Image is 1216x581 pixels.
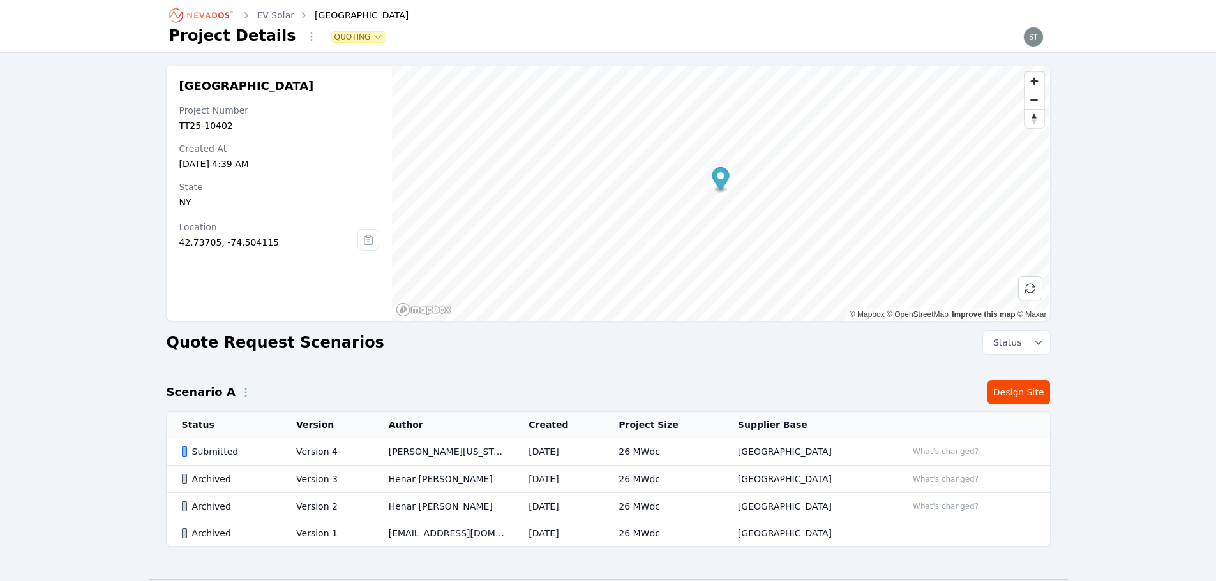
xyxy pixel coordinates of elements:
[712,167,730,193] div: Map marker
[513,520,603,547] td: [DATE]
[603,493,723,520] td: 26 MWdc
[179,158,380,170] div: [DATE] 4:39 AM
[603,438,723,466] td: 26 MWdc
[1023,27,1044,47] img: steve.mustaro@nevados.solar
[396,302,452,317] a: Mapbox homepage
[179,142,380,155] div: Created At
[281,438,373,466] td: Version 4
[373,520,514,547] td: [EMAIL_ADDRESS][DOMAIN_NAME]
[373,412,514,438] th: Author
[723,466,892,493] td: [GEOGRAPHIC_DATA]
[392,66,1049,321] canvas: Map
[281,412,373,438] th: Version
[179,104,380,117] div: Project Number
[1025,109,1044,128] button: Reset bearing to north
[513,466,603,493] td: [DATE]
[907,499,984,513] button: What's changed?
[603,520,723,547] td: 26 MWdc
[952,310,1015,319] a: Improve this map
[182,473,275,485] div: Archived
[167,466,1050,493] tr: ArchivedVersion 3Henar [PERSON_NAME][DATE]26 MWdc[GEOGRAPHIC_DATA]What's changed?
[603,466,723,493] td: 26 MWdc
[988,336,1022,349] span: Status
[179,119,380,132] div: TT25-10402
[182,445,275,458] div: Submitted
[1017,310,1047,319] a: Maxar
[179,196,380,209] div: NY
[1025,110,1044,128] span: Reset bearing to north
[850,310,885,319] a: Mapbox
[179,221,358,233] div: Location
[167,412,281,438] th: Status
[179,180,380,193] div: State
[723,412,892,438] th: Supplier Base
[281,520,373,547] td: Version 1
[373,493,514,520] td: Henar [PERSON_NAME]
[182,500,275,513] div: Archived
[179,236,358,249] div: 42.73705, -74.504115
[907,472,984,486] button: What's changed?
[257,9,295,22] a: EV Solar
[1025,91,1044,109] button: Zoom out
[332,32,386,42] button: Quoting
[167,520,1050,547] tr: ArchivedVersion 1[EMAIL_ADDRESS][DOMAIN_NAME][DATE]26 MWdc[GEOGRAPHIC_DATA]
[167,332,384,353] h2: Quote Request Scenarios
[983,331,1050,354] button: Status
[297,9,409,22] div: [GEOGRAPHIC_DATA]
[167,383,236,401] h2: Scenario A
[723,438,892,466] td: [GEOGRAPHIC_DATA]
[513,493,603,520] td: [DATE]
[1025,72,1044,91] button: Zoom in
[281,493,373,520] td: Version 2
[513,438,603,466] td: [DATE]
[373,438,514,466] td: [PERSON_NAME][US_STATE]
[281,466,373,493] td: Version 3
[167,493,1050,520] tr: ArchivedVersion 2Henar [PERSON_NAME][DATE]26 MWdc[GEOGRAPHIC_DATA]What's changed?
[987,380,1050,404] a: Design Site
[169,5,409,26] nav: Breadcrumb
[723,493,892,520] td: [GEOGRAPHIC_DATA]
[603,412,723,438] th: Project Size
[167,438,1050,466] tr: SubmittedVersion 4[PERSON_NAME][US_STATE][DATE]26 MWdc[GEOGRAPHIC_DATA]What's changed?
[513,412,603,438] th: Created
[907,445,984,459] button: What's changed?
[723,520,892,547] td: [GEOGRAPHIC_DATA]
[179,78,380,94] h2: [GEOGRAPHIC_DATA]
[182,527,275,540] div: Archived
[373,466,514,493] td: Henar [PERSON_NAME]
[169,26,296,46] h1: Project Details
[887,310,949,319] a: OpenStreetMap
